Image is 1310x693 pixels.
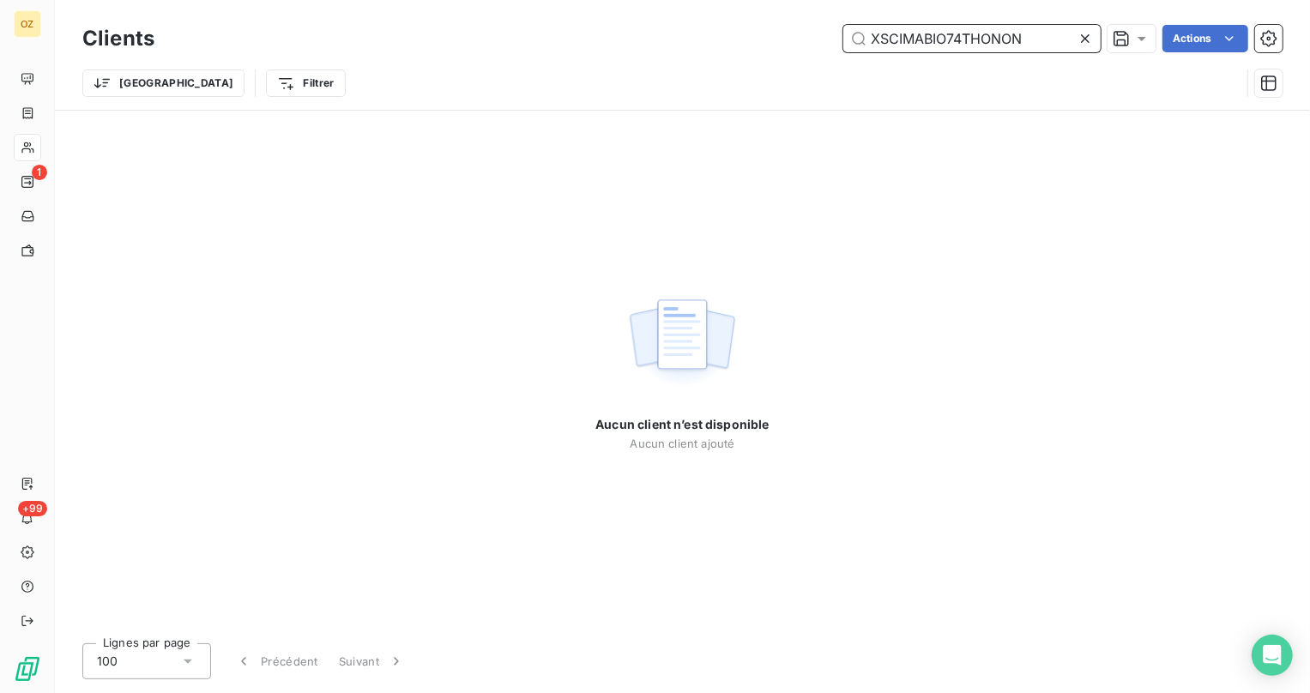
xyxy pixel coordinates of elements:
input: Rechercher [843,25,1101,52]
span: Aucun client n’est disponible [595,416,769,433]
h3: Clients [82,23,154,54]
div: Open Intercom Messenger [1252,635,1293,676]
button: Filtrer [266,69,345,97]
button: Suivant [329,643,415,679]
img: empty state [627,290,737,396]
button: Actions [1162,25,1248,52]
span: +99 [18,501,47,516]
img: Logo LeanPay [14,655,41,683]
button: [GEOGRAPHIC_DATA] [82,69,244,97]
span: 100 [97,653,118,670]
button: Précédent [225,643,329,679]
span: 1 [32,165,47,180]
span: Aucun client ajouté [631,437,735,450]
div: OZ [14,10,41,38]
